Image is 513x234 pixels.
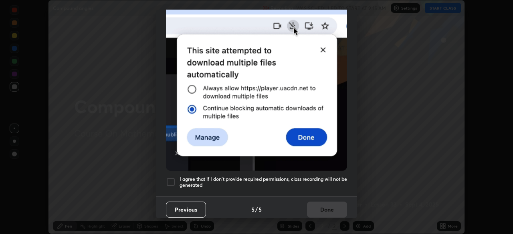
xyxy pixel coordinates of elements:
[255,205,258,214] h4: /
[180,176,347,188] h5: I agree that if I don't provide required permissions, class recording will not be generated
[259,205,262,214] h4: 5
[166,202,206,218] button: Previous
[251,205,254,214] h4: 5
